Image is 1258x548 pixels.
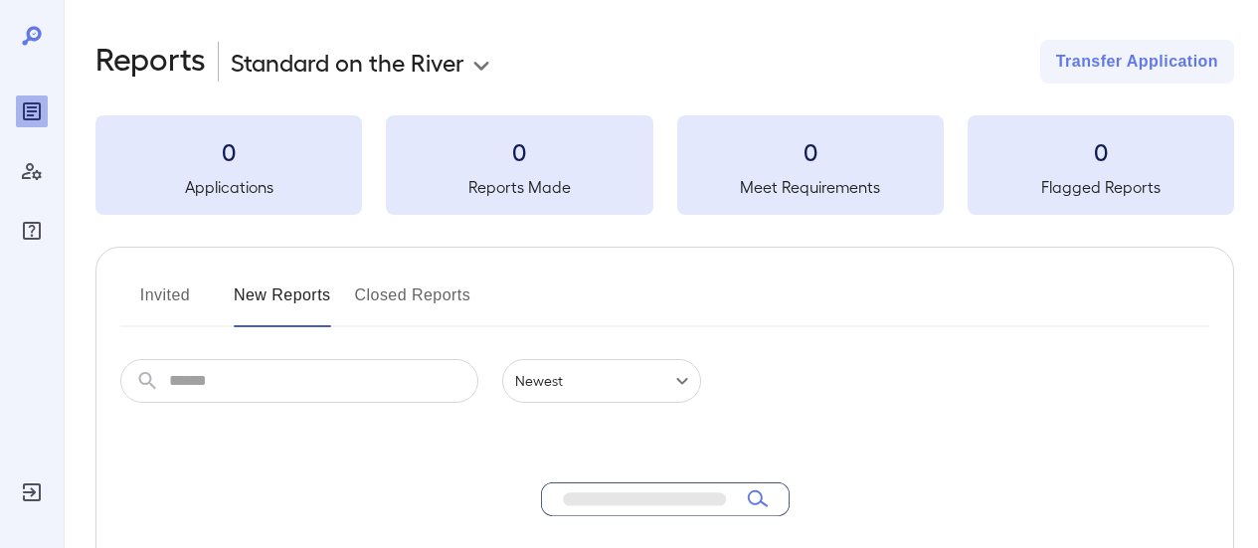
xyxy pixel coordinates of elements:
button: Closed Reports [355,279,471,327]
div: Manage Users [16,155,48,187]
p: Standard on the River [231,46,464,78]
summary: 0Applications0Reports Made0Meet Requirements0Flagged Reports [95,115,1234,215]
h3: 0 [386,135,652,167]
div: Newest [502,359,701,403]
button: Transfer Application [1040,40,1234,84]
div: Reports [16,95,48,127]
button: New Reports [234,279,331,327]
button: Invited [120,279,210,327]
h5: Meet Requirements [677,175,944,199]
h5: Reports Made [386,175,652,199]
h3: 0 [968,135,1234,167]
h3: 0 [677,135,944,167]
h5: Flagged Reports [968,175,1234,199]
h3: 0 [95,135,362,167]
h2: Reports [95,40,206,84]
h5: Applications [95,175,362,199]
div: FAQ [16,215,48,247]
div: Log Out [16,476,48,508]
